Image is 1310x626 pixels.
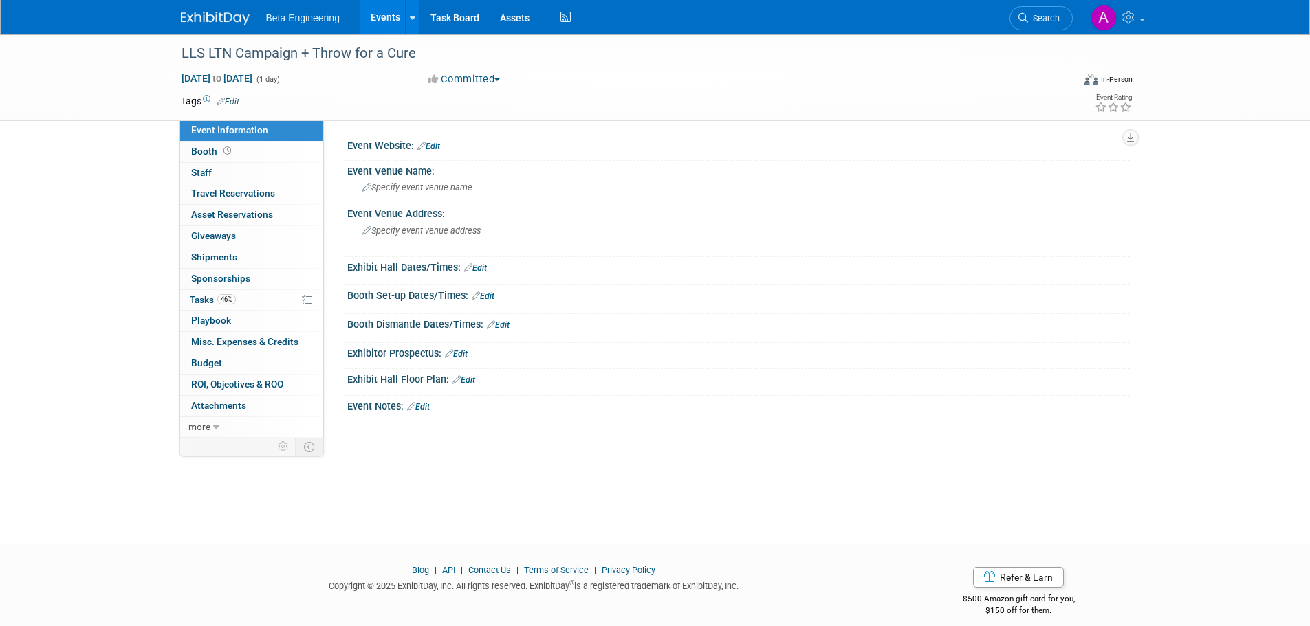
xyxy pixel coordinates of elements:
span: | [457,565,466,575]
a: Misc. Expenses & Credits [180,332,323,353]
a: Edit [452,375,475,385]
span: Attachments [191,400,246,411]
div: Booth Dismantle Dates/Times: [347,314,1130,332]
span: Playbook [191,315,231,326]
a: Blog [412,565,429,575]
a: Playbook [180,311,323,331]
span: Budget [191,357,222,368]
div: Event Notes: [347,396,1130,414]
span: | [513,565,522,575]
div: Exhibit Hall Dates/Times: [347,257,1130,275]
a: Refer & Earn [973,567,1064,588]
img: Anne Mertens [1091,5,1117,31]
span: | [431,565,440,575]
a: Search [1009,6,1073,30]
a: more [180,417,323,438]
div: Event Website: [347,135,1130,153]
a: Terms of Service [524,565,589,575]
span: Giveaways [191,230,236,241]
div: Event Format [992,71,1133,92]
span: to [210,73,223,84]
a: Asset Reservations [180,205,323,225]
a: Edit [417,142,440,151]
span: Tasks [190,294,236,305]
a: Staff [180,163,323,183]
span: Sponsorships [191,273,250,284]
img: Format-Inperson.png [1084,74,1098,85]
a: ROI, Objectives & ROO [180,375,323,395]
span: Shipments [191,251,237,262]
div: Event Venue Address: [347,203,1130,221]
a: Booth [180,142,323,162]
span: Travel Reservations [191,188,275,199]
span: Specify event venue address [362,225,481,236]
span: Staff [191,167,212,178]
sup: ® [569,579,574,587]
span: | [591,565,600,575]
a: Giveaways [180,226,323,247]
span: 46% [217,294,236,304]
div: Copyright © 2025 ExhibitDay, Inc. All rights reserved. ExhibitDay is a registered trademark of Ex... [181,577,888,592]
a: Shipments [180,247,323,268]
td: Toggle Event Tabs [295,438,323,456]
span: Beta Engineering [266,12,340,23]
div: Exhibit Hall Floor Plan: [347,369,1130,387]
img: ExhibitDay [181,12,250,25]
div: Event Venue Name: [347,161,1130,178]
a: Budget [180,353,323,374]
a: Travel Reservations [180,183,323,204]
a: Event Information [180,120,323,141]
button: Committed [424,72,505,87]
div: Booth Set-up Dates/Times: [347,285,1130,303]
span: Booth not reserved yet [221,146,234,156]
span: more [188,421,210,432]
td: Personalize Event Tab Strip [272,438,296,456]
div: In-Person [1100,74,1133,85]
td: Tags [181,94,239,108]
a: Edit [487,320,510,330]
a: Attachments [180,396,323,416]
span: Specify event venue name [362,182,472,192]
a: Contact Us [468,565,511,575]
span: Asset Reservations [191,209,273,220]
span: [DATE] [DATE] [181,72,253,85]
a: API [442,565,455,575]
span: Misc. Expenses & Credits [191,336,298,347]
div: Exhibitor Prospectus: [347,343,1130,361]
span: (1 day) [255,75,280,84]
a: Sponsorships [180,269,323,289]
a: Tasks46% [180,290,323,311]
span: Event Information [191,124,268,135]
a: Edit [472,291,494,301]
div: Event Rating [1095,94,1132,101]
div: $500 Amazon gift card for you, [908,584,1130,616]
a: Edit [407,402,430,412]
div: LLS LTN Campaign + Throw for a Cure [177,41,1052,66]
span: ROI, Objectives & ROO [191,379,283,390]
a: Edit [217,97,239,107]
a: Edit [464,263,487,273]
div: $150 off for them. [908,605,1130,616]
a: Edit [445,349,468,359]
a: Privacy Policy [602,565,655,575]
span: Search [1028,13,1060,23]
span: Booth [191,146,234,157]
